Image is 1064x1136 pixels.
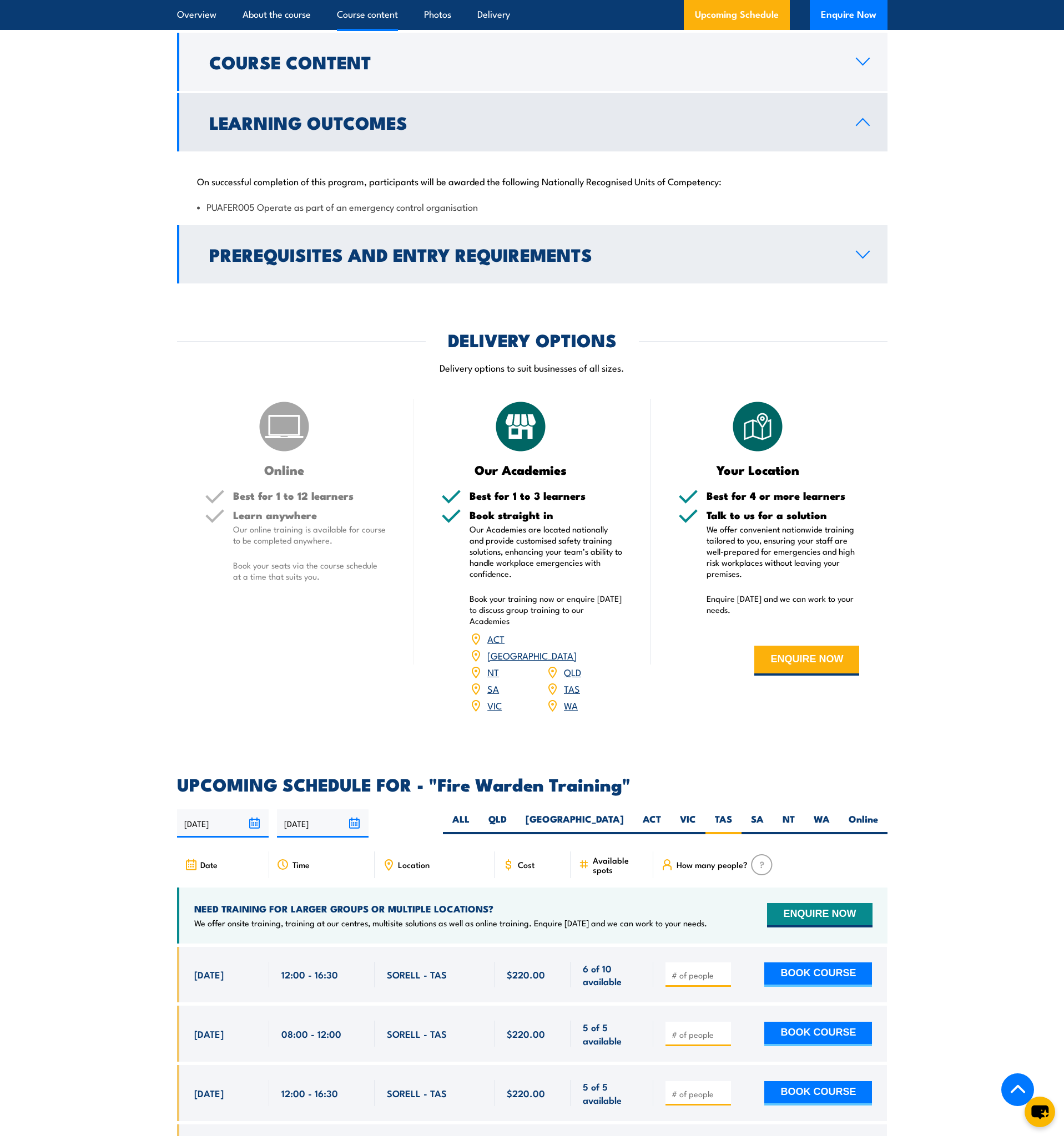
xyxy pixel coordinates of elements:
input: To date [277,809,369,838]
span: $220.00 [507,968,545,981]
span: [DATE] [194,968,224,981]
p: Our online training is available for course to be completed anywhere. [233,524,386,546]
p: Our Academies are located nationally and provide customised safety training solutions, enhancing ... [470,524,623,579]
span: 6 of 10 available [583,962,641,988]
p: We offer convenient nationwide training tailored to you, ensuring your staff are well-prepared fo... [707,524,860,579]
span: 5 of 5 available [583,1080,641,1106]
span: 12:00 - 16:30 [281,1087,338,1099]
a: QLD [564,665,581,678]
label: ALL [443,813,479,834]
a: VIC [487,698,502,712]
input: # of people [672,1088,727,1099]
button: BOOK COURSE [764,1081,872,1105]
p: Book your seats via the course schedule at a time that suits you. [233,560,386,582]
p: Book your training now or enquire [DATE] to discuss group training to our Academies [470,593,623,626]
h2: DELIVERY OPTIONS [448,332,617,347]
label: VIC [670,813,705,834]
a: WA [564,698,578,712]
a: ACT [487,632,505,645]
a: [GEOGRAPHIC_DATA] [487,648,577,662]
p: On successful completion of this program, participants will be awarded the following Nationally R... [197,175,868,186]
input: # of people [672,970,727,981]
label: ACT [633,813,670,834]
span: 08:00 - 12:00 [281,1027,341,1040]
h2: Prerequisites and Entry Requirements [209,246,838,262]
h2: UPCOMING SCHEDULE FOR - "Fire Warden Training" [177,776,887,792]
button: ENQUIRE NOW [754,646,859,676]
span: $220.00 [507,1027,545,1040]
label: TAS [705,813,742,834]
button: BOOK COURSE [764,1022,872,1046]
label: QLD [479,813,516,834]
a: SA [487,682,499,695]
h5: Best for 1 to 12 learners [233,490,386,501]
label: Online [839,813,887,834]
a: Course Content [177,33,887,91]
h3: Online [205,463,364,476]
label: NT [773,813,804,834]
h3: Our Academies [441,463,601,476]
h3: Your Location [678,463,838,476]
span: $220.00 [507,1087,545,1099]
label: WA [804,813,839,834]
p: Delivery options to suit businesses of all sizes. [177,361,887,374]
h5: Talk to us for a solution [707,510,860,520]
span: SORELL - TAS [387,1087,447,1099]
span: How many people? [677,860,748,869]
h2: Course Content [209,54,838,69]
h5: Book straight in [470,510,623,520]
li: PUAFER005 Operate as part of an emergency control organisation [197,200,868,213]
span: Time [293,860,310,869]
h4: NEED TRAINING FOR LARGER GROUPS OR MULTIPLE LOCATIONS? [194,902,707,915]
span: Date [200,860,218,869]
span: Location [398,860,430,869]
span: [DATE] [194,1027,224,1040]
a: Prerequisites and Entry Requirements [177,225,887,283]
span: Available spots [593,855,646,874]
h5: Best for 4 or more learners [707,490,860,501]
span: 5 of 5 available [583,1021,641,1047]
h5: Best for 1 to 3 learners [470,490,623,501]
label: [GEOGRAPHIC_DATA] [516,813,633,834]
span: SORELL - TAS [387,1027,447,1040]
span: 12:00 - 16:30 [281,968,338,981]
button: BOOK COURSE [764,962,872,987]
button: ENQUIRE NOW [767,903,872,927]
a: TAS [564,682,580,695]
span: [DATE] [194,1087,224,1099]
h2: Learning Outcomes [209,114,838,130]
span: SORELL - TAS [387,968,447,981]
label: SA [742,813,773,834]
a: Learning Outcomes [177,93,887,151]
input: From date [177,809,269,838]
a: NT [487,665,499,678]
p: We offer onsite training, training at our centres, multisite solutions as well as online training... [194,917,707,929]
button: chat-button [1025,1097,1055,1127]
p: Enquire [DATE] and we can work to your needs. [707,593,860,615]
input: # of people [672,1029,727,1040]
span: Cost [518,860,534,869]
h5: Learn anywhere [233,510,386,520]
